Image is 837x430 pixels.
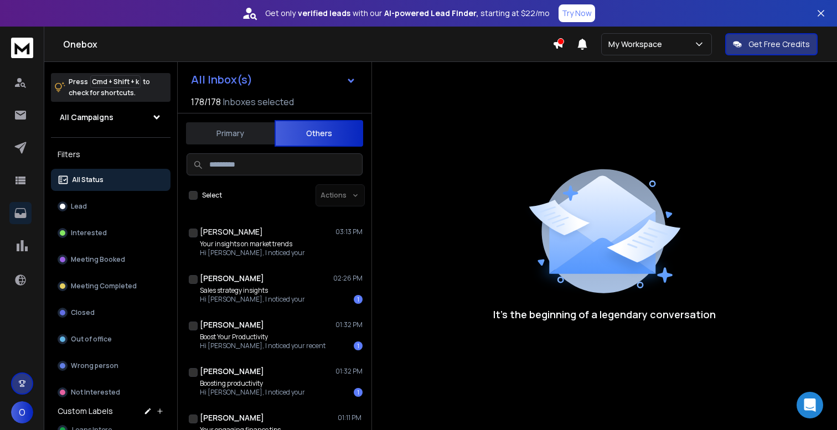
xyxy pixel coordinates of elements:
[71,255,125,264] p: Meeting Booked
[335,227,363,236] p: 03:13 PM
[265,8,550,19] p: Get only with our starting at $22/mo
[69,76,150,99] p: Press to check for shortcuts.
[71,229,107,237] p: Interested
[51,106,170,128] button: All Campaigns
[51,169,170,191] button: All Status
[335,367,363,376] p: 01:32 PM
[51,302,170,324] button: Closed
[200,388,305,397] p: Hi [PERSON_NAME], I noticed your
[51,328,170,350] button: Out of office
[384,8,478,19] strong: AI-powered Lead Finder,
[200,248,305,257] p: Hi [PERSON_NAME], I noticed your
[71,282,137,291] p: Meeting Completed
[562,8,592,19] p: Try Now
[200,240,305,248] p: Your insights on market trends
[200,366,264,377] h1: [PERSON_NAME]
[51,147,170,162] h3: Filters
[71,388,120,397] p: Not Interested
[202,191,222,200] label: Select
[354,388,363,397] div: 1
[608,39,666,50] p: My Workspace
[11,401,33,423] button: O
[200,412,264,423] h1: [PERSON_NAME]
[748,39,810,50] p: Get Free Credits
[335,320,363,329] p: 01:32 PM
[51,381,170,403] button: Not Interested
[71,202,87,211] p: Lead
[298,8,350,19] strong: verified leads
[797,392,823,418] div: Open Intercom Messenger
[200,319,264,330] h1: [PERSON_NAME]
[51,222,170,244] button: Interested
[200,333,325,341] p: Boost Your Productivity
[51,275,170,297] button: Meeting Completed
[51,355,170,377] button: Wrong person
[200,295,305,304] p: Hi [PERSON_NAME], I noticed your
[223,95,294,108] h3: Inboxes selected
[191,74,252,85] h1: All Inbox(s)
[354,341,363,350] div: 1
[51,195,170,217] button: Lead
[275,120,363,147] button: Others
[72,175,104,184] p: All Status
[200,226,263,237] h1: [PERSON_NAME]
[333,274,363,283] p: 02:26 PM
[559,4,595,22] button: Try Now
[51,248,170,271] button: Meeting Booked
[191,95,221,108] span: 178 / 178
[200,341,325,350] p: Hi [PERSON_NAME], I noticed your recent
[71,361,118,370] p: Wrong person
[71,335,112,344] p: Out of office
[200,273,264,284] h1: [PERSON_NAME]
[200,286,305,295] p: Sales strategy insights
[11,38,33,58] img: logo
[725,33,818,55] button: Get Free Credits
[493,307,716,322] p: It’s the beginning of a legendary conversation
[90,75,141,88] span: Cmd + Shift + k
[186,121,275,146] button: Primary
[200,379,305,388] p: Boosting productivity
[60,112,113,123] h1: All Campaigns
[58,406,113,417] h3: Custom Labels
[71,308,95,317] p: Closed
[63,38,552,51] h1: Onebox
[338,413,363,422] p: 01:11 PM
[182,69,365,91] button: All Inbox(s)
[354,295,363,304] div: 1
